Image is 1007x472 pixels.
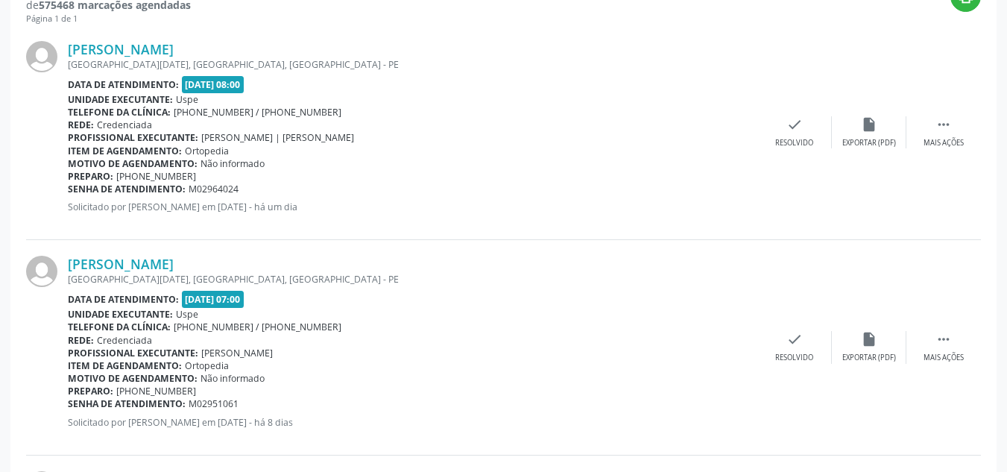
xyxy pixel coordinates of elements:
p: Solicitado por [PERSON_NAME] em [DATE] - há 8 dias [68,416,757,429]
b: Data de atendimento: [68,293,179,306]
i:  [935,116,952,133]
b: Motivo de agendamento: [68,157,198,170]
span: Ortopedia [185,359,229,372]
i:  [935,331,952,347]
span: [PERSON_NAME] [201,347,273,359]
div: Resolvido [775,353,813,363]
b: Item de agendamento: [68,359,182,372]
b: Profissional executante: [68,347,198,359]
b: Telefone da clínica: [68,321,171,333]
div: Página 1 de 1 [26,13,191,25]
span: Credenciada [97,334,152,347]
span: M02951061 [189,397,239,410]
b: Senha de atendimento: [68,397,186,410]
span: Credenciada [97,119,152,131]
span: [PHONE_NUMBER] [116,170,196,183]
b: Rede: [68,119,94,131]
i: insert_drive_file [861,331,877,347]
b: Unidade executante: [68,93,173,106]
b: Unidade executante: [68,308,173,321]
div: Mais ações [924,353,964,363]
a: [PERSON_NAME] [68,256,174,272]
b: Senha de atendimento: [68,183,186,195]
img: img [26,41,57,72]
b: Motivo de agendamento: [68,372,198,385]
span: Não informado [201,157,265,170]
b: Rede: [68,334,94,347]
span: Uspe [176,308,198,321]
img: img [26,256,57,287]
div: Exportar (PDF) [842,138,896,148]
span: Não informado [201,372,265,385]
i: insert_drive_file [861,116,877,133]
span: [DATE] 07:00 [182,291,244,308]
b: Item de agendamento: [68,145,182,157]
b: Profissional executante: [68,131,198,144]
span: M02964024 [189,183,239,195]
i: check [786,116,803,133]
p: Solicitado por [PERSON_NAME] em [DATE] - há um dia [68,201,757,213]
span: [PERSON_NAME] | [PERSON_NAME] [201,131,354,144]
div: [GEOGRAPHIC_DATA][DATE], [GEOGRAPHIC_DATA], [GEOGRAPHIC_DATA] - PE [68,58,757,71]
div: Resolvido [775,138,813,148]
div: Exportar (PDF) [842,353,896,363]
span: Ortopedia [185,145,229,157]
span: [PHONE_NUMBER] / [PHONE_NUMBER] [174,321,341,333]
b: Telefone da clínica: [68,106,171,119]
span: [DATE] 08:00 [182,76,244,93]
div: [GEOGRAPHIC_DATA][DATE], [GEOGRAPHIC_DATA], [GEOGRAPHIC_DATA] - PE [68,273,757,286]
i: check [786,331,803,347]
span: Uspe [176,93,198,106]
a: [PERSON_NAME] [68,41,174,57]
b: Preparo: [68,170,113,183]
b: Data de atendimento: [68,78,179,91]
span: [PHONE_NUMBER] [116,385,196,397]
div: Mais ações [924,138,964,148]
b: Preparo: [68,385,113,397]
span: [PHONE_NUMBER] / [PHONE_NUMBER] [174,106,341,119]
